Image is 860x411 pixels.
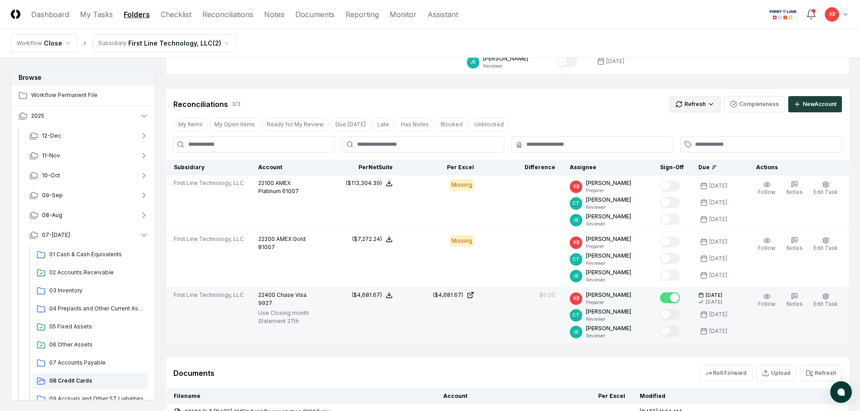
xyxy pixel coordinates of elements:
[209,118,260,131] button: My Open Items
[258,180,274,186] span: 22100
[11,69,155,86] h3: Browse
[352,235,393,243] button: ($7,272.24)
[800,365,842,381] button: Refresh
[758,189,776,195] span: Follow
[436,388,551,404] th: Account
[724,96,785,112] button: Completeness
[660,197,680,208] button: Mark complete
[586,332,631,339] p: Reviewer
[586,252,631,260] p: [PERSON_NAME]
[709,215,727,223] div: [DATE]
[258,180,299,194] span: AMEX Platinum 61007
[812,235,840,254] button: Edit Task
[785,291,804,310] button: Notes
[42,152,60,160] span: 11-Nov
[258,291,307,306] span: Chase Visa 9927
[573,328,579,335] span: JE
[49,268,145,277] span: 02 Accounts Receivable
[786,189,803,195] span: Notes
[470,59,476,65] span: JE
[173,99,228,110] div: Reconciliations
[586,324,631,332] p: [PERSON_NAME]
[49,305,145,313] span: 04 Prepaids and Other Current Assets
[11,9,20,19] img: Logo
[586,268,631,277] p: [PERSON_NAME]
[812,291,840,310] button: Edit Task
[330,118,371,131] button: Due Today
[551,388,632,404] th: Per Excel
[660,309,680,320] button: Mark complete
[173,118,208,131] button: My Items
[31,91,149,99] span: Workflow Permanent File
[586,291,631,299] p: [PERSON_NAME]
[49,359,145,367] span: 07 Accounts Payable
[49,377,145,385] span: 08 Credit Cards
[814,300,838,307] span: Edit Task
[749,163,842,171] div: Actions
[98,39,126,47] div: Subsidiary
[660,214,680,225] button: Mark complete
[586,308,631,316] p: [PERSON_NAME]
[539,291,555,299] div: $0.00
[706,299,722,305] div: [DATE]
[573,295,579,302] span: KB
[264,9,284,20] a: Notes
[660,180,680,191] button: Mark complete
[49,341,145,349] span: 06 Other Assets
[785,235,804,254] button: Notes
[814,245,838,251] span: Edit Task
[352,291,393,299] button: ($4,681.67)
[33,301,149,317] a: 04 Prepaids and Other Current Assets
[33,247,149,263] a: 01 Cash & Cash Equivalents
[586,204,631,211] p: Reviewer
[586,260,631,267] p: Reviewer
[786,245,803,251] span: Notes
[660,292,680,303] button: Mark complete
[174,235,244,243] span: First Line Technology, LLC
[660,270,680,281] button: Mark complete
[788,96,842,112] button: NewAccount
[814,189,838,195] span: Edit Task
[756,179,777,198] button: Follow
[11,106,156,126] button: 2025
[573,217,579,223] span: JE
[49,323,145,331] span: 05 Fixed Assets
[258,236,306,250] span: AMEX Gold 81007
[586,299,631,306] p: Preparer
[22,126,156,146] button: 12-Dec
[632,388,716,404] th: Modified
[352,291,382,299] div: ($4,681.67)
[785,179,804,198] button: Notes
[786,300,803,307] span: Notes
[33,265,149,281] a: 02 Accounts Receivable
[42,231,70,239] span: 07-[DATE]
[660,236,680,247] button: Mark complete
[573,183,579,190] span: KB
[660,253,680,264] button: Mark complete
[33,373,149,389] a: 08 Credit Cards
[352,235,382,243] div: ($7,272.24)
[346,179,393,187] button: ($113,304.39)
[11,34,236,52] nav: breadcrumb
[709,199,727,207] div: [DATE]
[803,100,837,108] div: New Account
[31,112,44,120] span: 2025
[709,327,727,335] div: [DATE]
[49,395,145,403] span: 09 Accruals and Other ST Liabilities
[767,7,799,22] img: First Line Technology logo
[49,286,145,295] span: 03 Inventory
[372,118,394,131] button: Late
[22,205,156,225] button: 08-Aug
[653,160,691,175] th: Sign-Off
[483,63,528,69] p: Reviewer
[42,211,62,219] span: 08-Aug
[22,185,156,205] button: 09-Sep
[709,271,727,279] div: [DATE]
[562,160,653,175] th: Assignee
[33,319,149,335] a: 05 Fixed Assets
[33,355,149,371] a: 07 Accounts Payable
[758,245,776,251] span: Follow
[573,272,579,279] span: JE
[700,365,753,381] button: Roll Forward
[262,118,329,131] button: Ready for My Review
